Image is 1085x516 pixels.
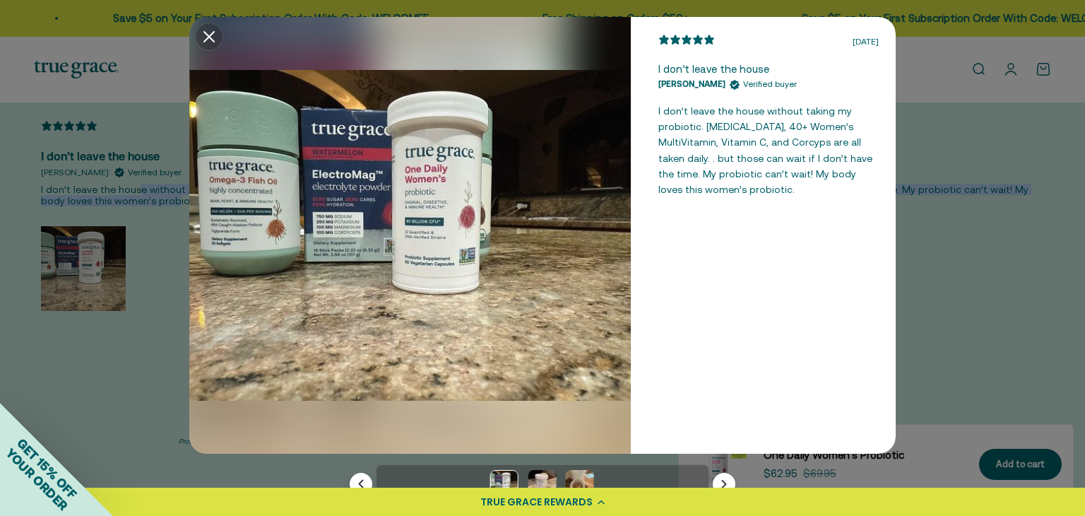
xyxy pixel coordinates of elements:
[528,470,556,498] img: Worked Great for my Mom
[350,473,372,496] button: Slideshow previous button
[195,23,223,51] button: Modal close button
[3,445,71,513] span: YOUR ORDER
[631,17,1072,454] img: Worked Great for my Mom
[480,495,593,510] div: TRUE GRACE REWARDS
[658,103,879,198] p: I don’t leave the house without taking my probiotic. [MEDICAL_DATA], 40+ Women’s MultiVitamin, Vi...
[658,61,879,78] h4: I don’t leave the house
[14,435,80,501] span: GET 15% OFF
[490,470,518,498] img: I don’t leave the house
[853,35,879,49] div: [DATE]
[189,17,631,454] img: I don’t leave the house
[743,78,797,91] span: Verified buyer
[566,470,594,498] img: I take one every other
[713,473,735,496] button: Slideshow next button
[658,78,725,91] strong: [PERSON_NAME]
